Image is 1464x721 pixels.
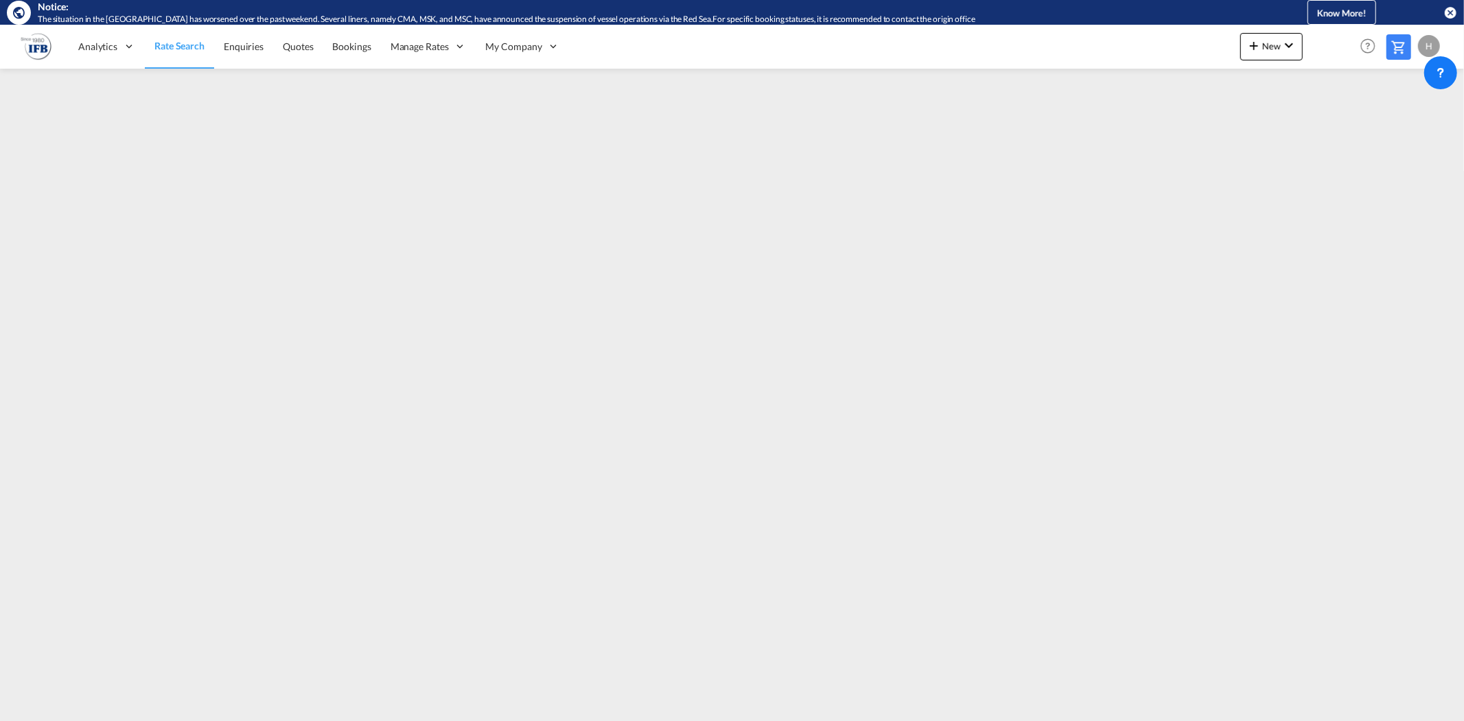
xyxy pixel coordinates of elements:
span: Analytics [78,40,117,54]
md-icon: icon-earth [12,5,26,19]
div: H [1418,35,1440,57]
a: Quotes [273,24,323,69]
md-icon: icon-plus 400-fg [1246,37,1262,54]
span: Quotes [283,41,313,52]
span: New [1246,41,1297,51]
span: Know More! [1317,8,1367,19]
div: Help [1356,34,1386,59]
button: icon-plus 400-fgNewicon-chevron-down [1240,33,1303,60]
div: The situation in the Red Sea has worsened over the past weekend. Several liners, namely CMA, MSK,... [38,14,1240,25]
span: Manage Rates [391,40,449,54]
img: b628ab10256c11eeb52753acbc15d091.png [21,31,51,62]
button: icon-close-circle [1443,5,1457,19]
span: Enquiries [224,41,264,52]
a: Bookings [323,24,381,69]
div: Manage Rates [381,24,476,69]
div: Analytics [69,24,145,69]
span: Help [1356,34,1380,58]
div: My Company [476,24,570,69]
span: Bookings [333,41,371,52]
span: My Company [486,40,542,54]
a: Rate Search [145,24,214,69]
md-icon: icon-chevron-down [1281,37,1297,54]
a: Enquiries [214,24,273,69]
span: Rate Search [154,40,205,51]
